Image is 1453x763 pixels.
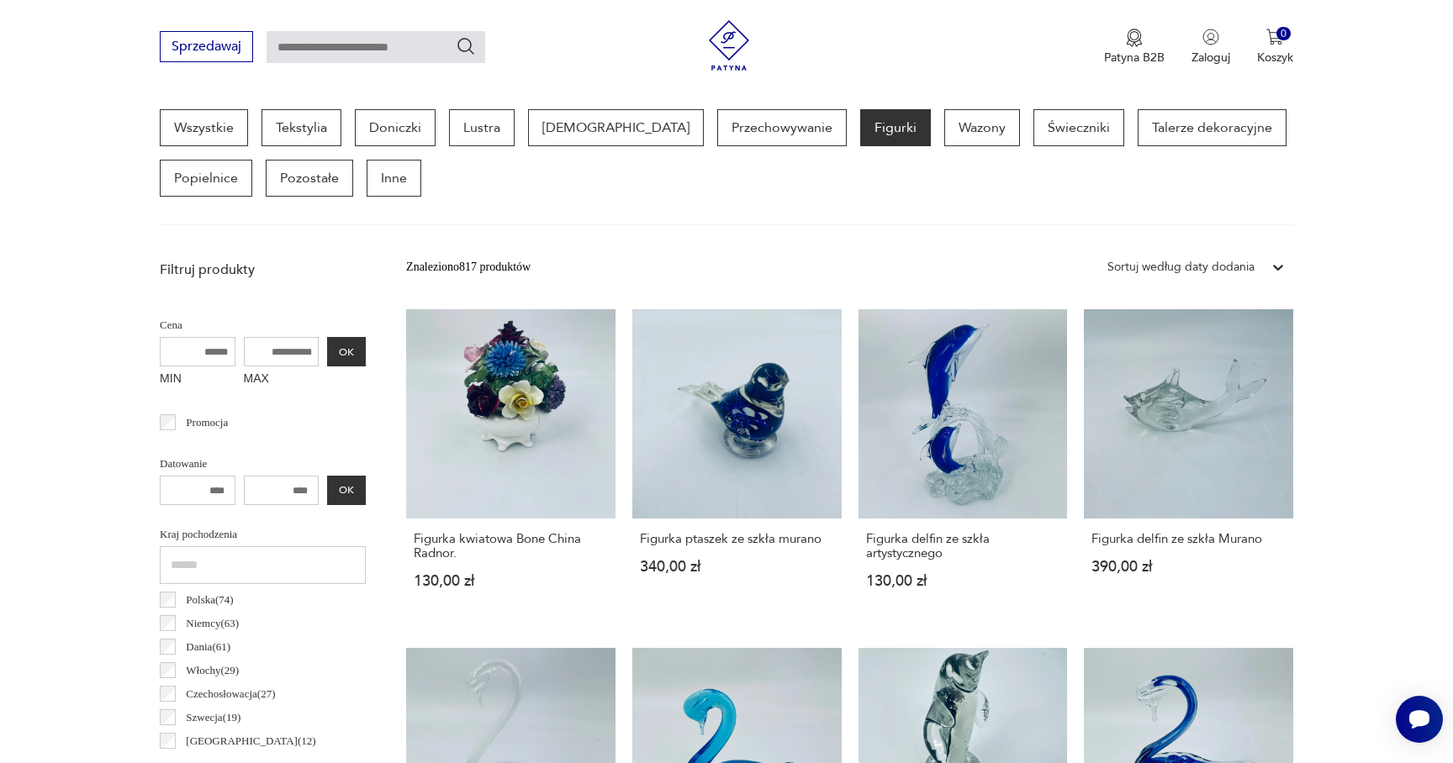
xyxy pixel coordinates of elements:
button: 0Koszyk [1257,29,1293,66]
div: Sortuj według daty dodania [1107,258,1255,276]
label: MIN [160,366,235,393]
a: Popielnice [160,160,252,197]
a: Lustra [449,109,515,146]
img: Patyna - sklep z meblami i dekoracjami vintage [704,20,754,71]
p: Patyna B2B [1104,50,1165,66]
p: Cena [160,316,366,334]
a: Inne [367,160,421,197]
label: MAX [244,366,320,393]
a: Figurka ptaszek ze szkła muranoFigurka ptaszek ze szkła murano340,00 zł [632,309,842,621]
a: Sprzedawaj [160,42,253,54]
p: Czechosłowacja ( 27 ) [186,685,275,703]
button: OK [327,337,366,366]
p: Szwecja ( 19 ) [186,708,240,727]
p: Niemcy ( 63 ) [186,614,239,633]
h3: Figurka kwiatowa Bone China Radnor. [414,532,608,560]
a: Figurka kwiatowa Bone China Radnor.Figurka kwiatowa Bone China Radnor.130,00 zł [406,309,616,621]
div: Znaleziono 817 produktów [406,258,531,276]
h3: Figurka ptaszek ze szkła murano [640,532,834,546]
img: Ikona koszyka [1266,29,1283,45]
p: 390,00 zł [1091,560,1286,574]
button: OK [327,476,366,505]
a: Talerze dekoracyjne [1138,109,1287,146]
a: Przechowywanie [717,109,847,146]
a: Wszystkie [160,109,248,146]
a: Figurki [860,109,931,146]
a: [DEMOGRAPHIC_DATA] [528,109,704,146]
p: [GEOGRAPHIC_DATA] ( 12 ) [186,732,315,750]
h3: Figurka delfin ze szkła Murano [1091,532,1286,546]
a: Figurka delfin ze szkła MuranoFigurka delfin ze szkła Murano390,00 zł [1084,309,1293,621]
p: Dania ( 61 ) [186,638,230,656]
button: Zaloguj [1191,29,1230,66]
a: Tekstylia [262,109,341,146]
p: Filtruj produkty [160,260,366,279]
div: 0 [1276,27,1291,41]
p: 130,00 zł [866,574,1060,588]
p: Zaloguj [1191,50,1230,66]
a: Świeczniki [1033,109,1124,146]
p: 130,00 zł [414,574,608,588]
a: Ikona medaluPatyna B2B [1104,29,1165,66]
a: Wazony [944,109,1020,146]
p: Kraj pochodzenia [160,525,366,544]
p: Promocja [186,413,228,432]
button: Sprzedawaj [160,31,253,62]
button: Szukaj [456,36,476,56]
a: Figurka delfin ze szkła artystycznegoFigurka delfin ze szkła artystycznego130,00 zł [859,309,1068,621]
button: Patyna B2B [1104,29,1165,66]
h3: Figurka delfin ze szkła artystycznego [866,532,1060,560]
iframe: Smartsupp widget button [1396,696,1443,743]
p: Włochy ( 29 ) [186,661,239,680]
p: Datowanie [160,455,366,473]
a: Doniczki [355,109,436,146]
p: Koszyk [1257,50,1293,66]
img: Ikonka użytkownika [1202,29,1219,45]
a: Pozostałe [266,160,353,197]
img: Ikona medalu [1126,29,1143,47]
p: Polska ( 74 ) [186,591,233,609]
p: 340,00 zł [640,560,834,574]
